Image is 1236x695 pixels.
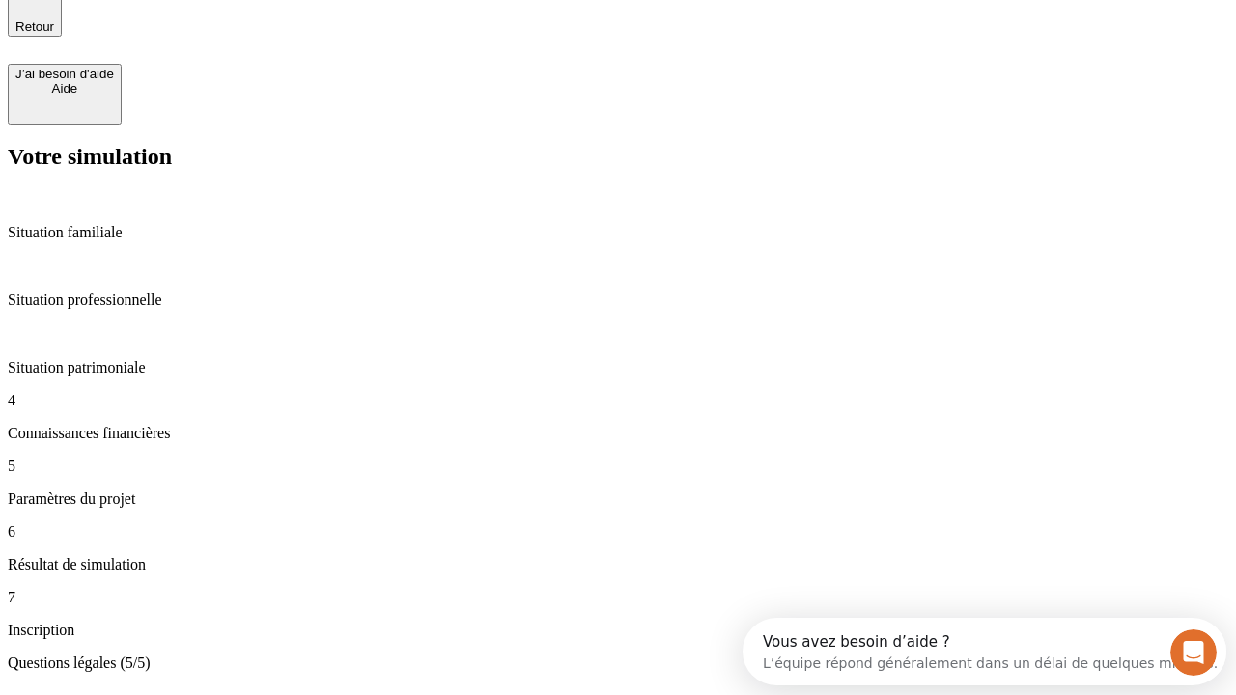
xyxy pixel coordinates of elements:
div: J’ai besoin d'aide [15,67,114,81]
button: J’ai besoin d'aideAide [8,64,122,125]
iframe: Intercom live chat discovery launcher [743,618,1226,685]
p: 4 [8,392,1228,409]
p: Connaissances financières [8,425,1228,442]
p: Paramètres du projet [8,490,1228,508]
h2: Votre simulation [8,144,1228,170]
div: L’équipe répond généralement dans un délai de quelques minutes. [20,32,475,52]
p: Inscription [8,622,1228,639]
p: Situation familiale [8,224,1228,241]
p: Situation patrimoniale [8,359,1228,376]
p: 7 [8,589,1228,606]
p: Situation professionnelle [8,292,1228,309]
div: Vous avez besoin d’aide ? [20,16,475,32]
span: Retour [15,19,54,34]
p: 5 [8,458,1228,475]
p: Résultat de simulation [8,556,1228,573]
iframe: Intercom live chat [1170,629,1217,676]
p: Questions légales (5/5) [8,654,1228,672]
div: Ouvrir le Messenger Intercom [8,8,532,61]
p: 6 [8,523,1228,541]
div: Aide [15,81,114,96]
